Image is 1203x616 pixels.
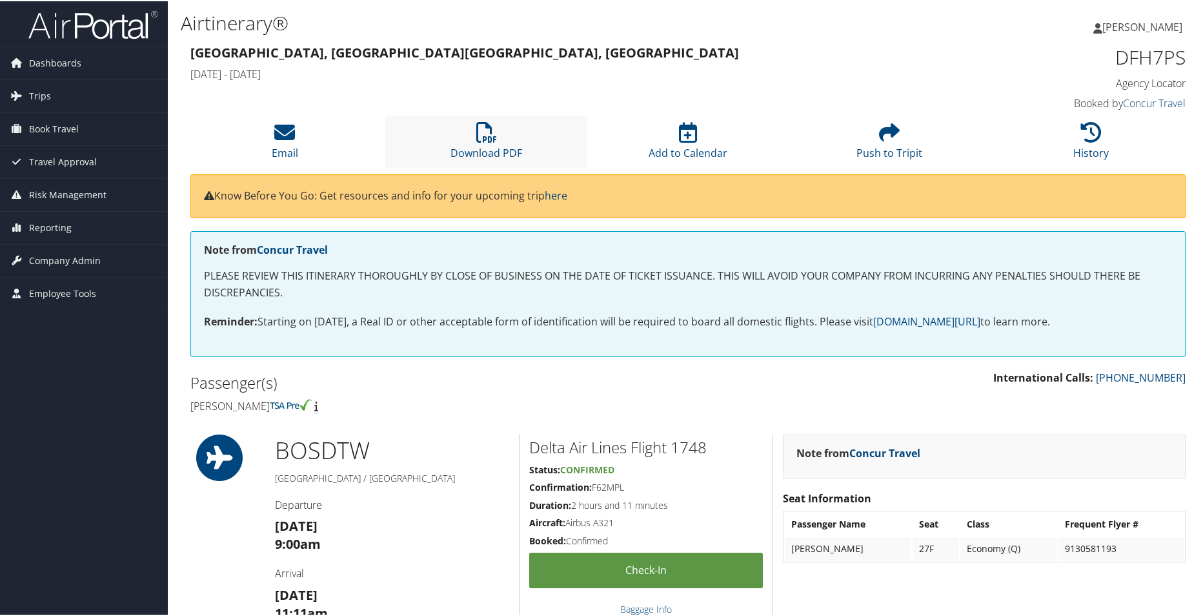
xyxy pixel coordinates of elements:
h4: [DATE] - [DATE] [190,66,932,80]
p: Starting on [DATE], a Real ID or other acceptable form of identification will be required to boar... [204,313,1172,329]
p: Know Before You Go: Get resources and info for your upcoming trip [204,187,1172,203]
strong: Booked: [529,533,566,546]
h5: 2 hours and 11 minutes [529,498,763,511]
img: tsa-precheck.png [270,398,312,409]
td: 9130581193 [1058,536,1184,559]
span: Travel Approval [29,145,97,177]
strong: Aircraft: [529,515,565,528]
a: [PHONE_NUMBER] [1096,369,1186,384]
strong: International Calls: [993,369,1093,384]
h4: Booked by [951,95,1186,109]
strong: [DATE] [275,585,318,602]
a: Check-in [529,551,763,587]
a: Concur Travel [1123,95,1186,109]
a: here [545,187,567,201]
h5: Confirmed [529,533,763,546]
td: 27F [913,536,960,559]
h4: Departure [275,497,509,511]
span: Book Travel [29,112,79,144]
h1: BOS DTW [275,433,509,466]
h1: Airtinerary® [181,8,857,36]
strong: Status: [529,462,560,475]
a: Concur Travel [257,241,328,256]
span: Risk Management [29,178,106,210]
span: [PERSON_NAME] [1102,19,1182,33]
th: Frequent Flyer # [1058,511,1184,535]
h4: [PERSON_NAME] [190,398,678,412]
img: airportal-logo.png [28,8,157,39]
span: Employee Tools [29,276,96,309]
th: Passenger Name [785,511,911,535]
a: [PERSON_NAME] [1093,6,1195,45]
h5: F62MPL [529,480,763,493]
h2: Delta Air Lines Flight 1748 [529,435,763,457]
span: Reporting [29,210,72,243]
td: Economy (Q) [960,536,1056,559]
a: Email [272,128,298,159]
span: Confirmed [560,462,614,475]
strong: Note from [204,241,328,256]
h2: Passenger(s) [190,371,678,393]
span: Dashboards [29,46,81,78]
a: Push to Tripit [856,128,922,159]
a: Baggage Info [620,602,672,614]
a: Download PDF [450,128,522,159]
h4: Agency Locator [951,75,1186,89]
strong: Note from [796,445,920,459]
a: [DOMAIN_NAME][URL] [873,313,980,327]
h4: Arrival [275,565,509,579]
a: Concur Travel [849,445,920,459]
strong: Duration: [529,498,571,510]
a: Add to Calendar [649,128,727,159]
td: [PERSON_NAME] [785,536,911,559]
strong: [DATE] [275,516,318,533]
strong: [GEOGRAPHIC_DATA], [GEOGRAPHIC_DATA] [GEOGRAPHIC_DATA], [GEOGRAPHIC_DATA] [190,43,739,60]
h5: Airbus A321 [529,515,763,528]
strong: Reminder: [204,313,258,327]
span: Company Admin [29,243,101,276]
th: Seat [913,511,960,535]
span: Trips [29,79,51,111]
a: History [1073,128,1109,159]
strong: 9:00am [275,534,321,551]
p: PLEASE REVIEW THIS ITINERARY THOROUGHLY BY CLOSE OF BUSINESS ON THE DATE OF TICKET ISSUANCE. THIS... [204,267,1172,300]
th: Class [960,511,1056,535]
strong: Seat Information [783,490,871,504]
strong: Confirmation: [529,480,592,492]
h1: DFH7PS [951,43,1186,70]
h5: [GEOGRAPHIC_DATA] / [GEOGRAPHIC_DATA] [275,471,509,484]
